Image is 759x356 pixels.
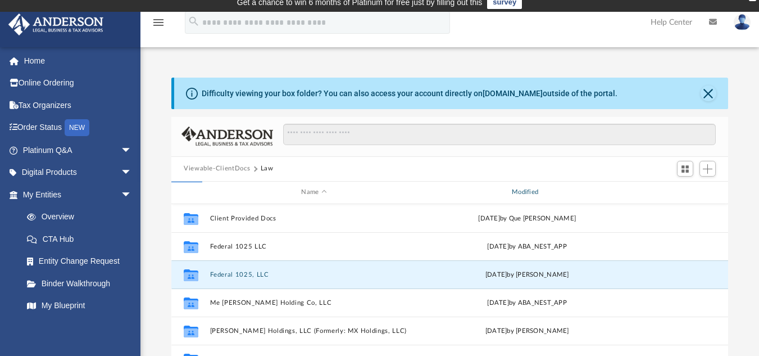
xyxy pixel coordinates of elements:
div: Modified [422,187,631,197]
a: CTA Hub [16,228,149,250]
a: menu [152,21,165,29]
i: menu [152,16,165,29]
div: [DATE] by ABA_NEST_APP [423,241,631,251]
a: Tax Organizers [8,94,149,116]
i: search [188,15,200,28]
button: Add [699,161,716,177]
a: Binder Walkthrough [16,272,149,295]
a: My Blueprint [16,295,143,317]
button: Law [261,164,274,174]
a: Overview [16,206,149,228]
button: [PERSON_NAME] Holdings, LLC (Formerly: MX Holdings, LLC) [210,327,419,334]
a: Entity Change Request [16,250,149,273]
div: NEW [65,119,89,136]
button: Viewable-ClientDocs [184,164,250,174]
div: [DATE] by [PERSON_NAME] [423,326,631,336]
div: id [176,187,204,197]
input: Search files and folders [283,124,716,145]
div: [DATE] by Que [PERSON_NAME] [423,213,631,223]
a: Home [8,49,149,72]
button: Switch to Grid View [677,161,694,177]
span: arrow_drop_down [121,139,143,162]
a: My Entitiesarrow_drop_down [8,183,149,206]
button: Close [701,85,716,101]
img: User Pic [734,14,751,30]
img: Anderson Advisors Platinum Portal [5,13,107,35]
button: Federal 1025 LLC [210,242,419,250]
a: Platinum Q&Aarrow_drop_down [8,139,149,161]
span: arrow_drop_down [121,183,143,206]
a: Order StatusNEW [8,116,149,139]
a: [DOMAIN_NAME] [483,89,543,98]
a: Tax Due Dates [16,317,149,339]
button: Federal 1025, LLC [210,271,419,278]
button: Me [PERSON_NAME] Holding Co, LLC [210,299,419,306]
div: id [636,187,715,197]
span: arrow_drop_down [121,161,143,184]
a: Digital Productsarrow_drop_down [8,161,149,184]
div: Name [210,187,418,197]
div: [DATE] by [PERSON_NAME] [423,269,631,280]
a: Online Ordering [8,72,149,94]
button: Client Provided Docs [210,214,419,222]
div: [DATE] by ABA_NEST_APP [423,298,631,308]
div: Difficulty viewing your box folder? You can also access your account directly on outside of the p... [202,88,617,100]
